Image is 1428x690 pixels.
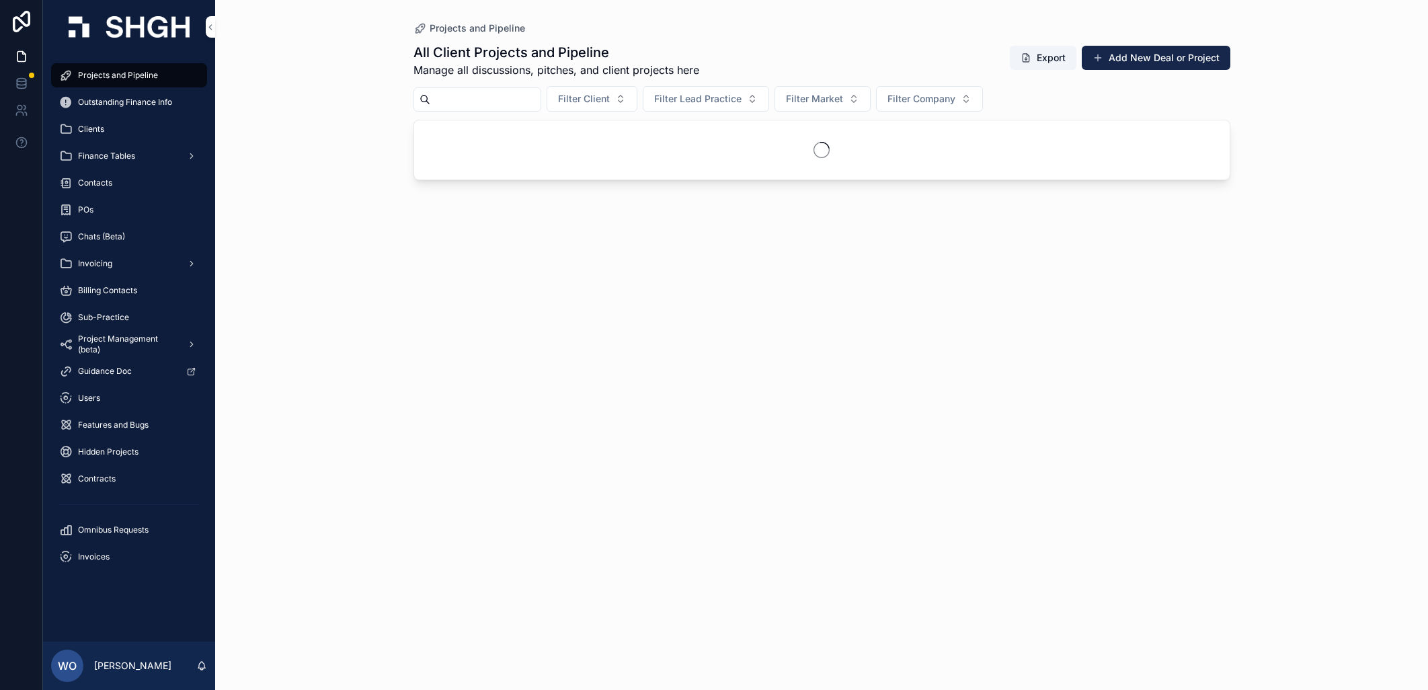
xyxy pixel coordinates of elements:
span: Invoices [78,551,110,562]
span: Chats (Beta) [78,231,125,242]
a: Invoices [51,545,207,569]
span: Features and Bugs [78,420,149,430]
a: Invoicing [51,252,207,276]
img: App logo [69,16,190,38]
a: Projects and Pipeline [51,63,207,87]
h1: All Client Projects and Pipeline [413,43,699,62]
button: Select Button [775,86,871,112]
span: Filter Company [887,92,955,106]
a: Projects and Pipeline [413,22,525,35]
a: Features and Bugs [51,413,207,437]
a: Billing Contacts [51,278,207,303]
span: Guidance Doc [78,366,132,377]
a: Sub-Practice [51,305,207,330]
a: Users [51,386,207,410]
a: POs [51,198,207,222]
span: Filter Lead Practice [654,92,742,106]
span: Contracts [78,473,116,484]
span: Filter Market [786,92,843,106]
div: scrollable content [43,54,215,586]
a: Outstanding Finance Info [51,90,207,114]
span: WO [58,658,77,674]
a: Contracts [51,467,207,491]
span: Filter Client [558,92,610,106]
span: Omnibus Requests [78,525,149,535]
button: Select Button [547,86,637,112]
a: Omnibus Requests [51,518,207,542]
span: Billing Contacts [78,285,137,296]
span: Invoicing [78,258,112,269]
a: Clients [51,117,207,141]
a: Guidance Doc [51,359,207,383]
span: Manage all discussions, pitches, and client projects here [413,62,699,78]
button: Add New Deal or Project [1082,46,1230,70]
a: Project Management (beta) [51,332,207,356]
a: Chats (Beta) [51,225,207,249]
span: Finance Tables [78,151,135,161]
span: Hidden Projects [78,447,138,457]
a: Finance Tables [51,144,207,168]
span: POs [78,204,93,215]
p: [PERSON_NAME] [94,659,171,673]
span: Sub-Practice [78,312,129,323]
a: Contacts [51,171,207,195]
span: Users [78,393,100,404]
span: Projects and Pipeline [430,22,525,35]
button: Export [1010,46,1076,70]
span: Clients [78,124,104,135]
button: Select Button [876,86,983,112]
span: Projects and Pipeline [78,70,158,81]
span: Project Management (beta) [78,334,176,355]
span: Contacts [78,178,112,188]
button: Select Button [643,86,769,112]
span: Outstanding Finance Info [78,97,172,108]
a: Hidden Projects [51,440,207,464]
